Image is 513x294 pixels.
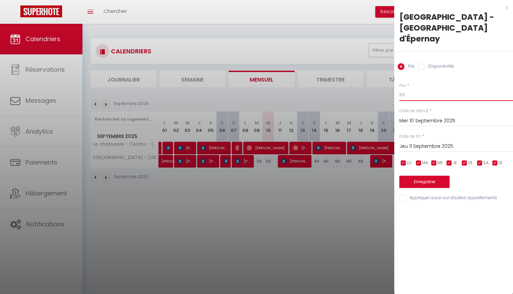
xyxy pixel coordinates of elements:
[399,83,406,89] label: Prix
[399,176,450,188] button: Enregistrer
[5,3,26,23] button: Ouvrir le widget de chat LiveChat
[399,133,421,140] label: Date de fin
[399,108,428,114] label: Date de début
[399,12,508,44] div: [GEOGRAPHIC_DATA] - [GEOGRAPHIC_DATA] d'Épernay
[407,160,411,166] span: LU
[483,160,489,166] span: SA
[437,160,443,166] span: ME
[453,160,457,166] span: JE
[404,63,415,71] label: Prix
[425,63,454,71] label: Disponibilité
[468,160,473,166] span: VE
[422,160,428,166] span: MA
[394,3,508,12] div: x
[498,160,502,166] span: DI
